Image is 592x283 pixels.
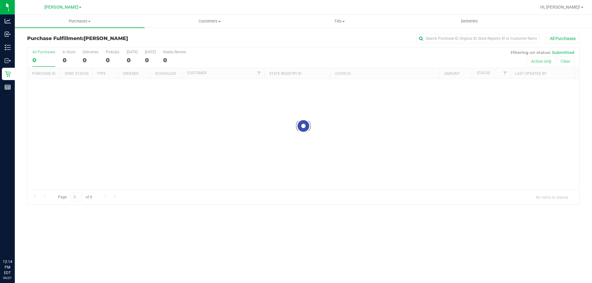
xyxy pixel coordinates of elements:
[453,18,486,24] span: Deliveries
[44,5,78,10] span: [PERSON_NAME]
[3,259,12,276] p: 12:14 PM EDT
[15,18,145,24] span: Purchases
[5,71,11,77] inline-svg: Retail
[27,36,211,41] h3: Purchase Fulfillment:
[5,18,11,24] inline-svg: Analytics
[540,5,580,10] span: Hi, [PERSON_NAME]!
[275,18,404,24] span: Tills
[416,34,540,43] input: Search Purchase ID, Original ID, State Registry ID or Customer Name...
[546,33,580,44] button: All Purchases
[5,44,11,51] inline-svg: Inventory
[5,58,11,64] inline-svg: Outbound
[15,15,145,28] a: Purchases
[84,35,128,41] span: [PERSON_NAME]
[274,15,404,28] a: Tills
[145,18,274,24] span: Customers
[3,276,12,280] p: 09/27
[145,15,274,28] a: Customers
[405,15,534,28] a: Deliveries
[5,31,11,37] inline-svg: Inbound
[5,84,11,90] inline-svg: Reports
